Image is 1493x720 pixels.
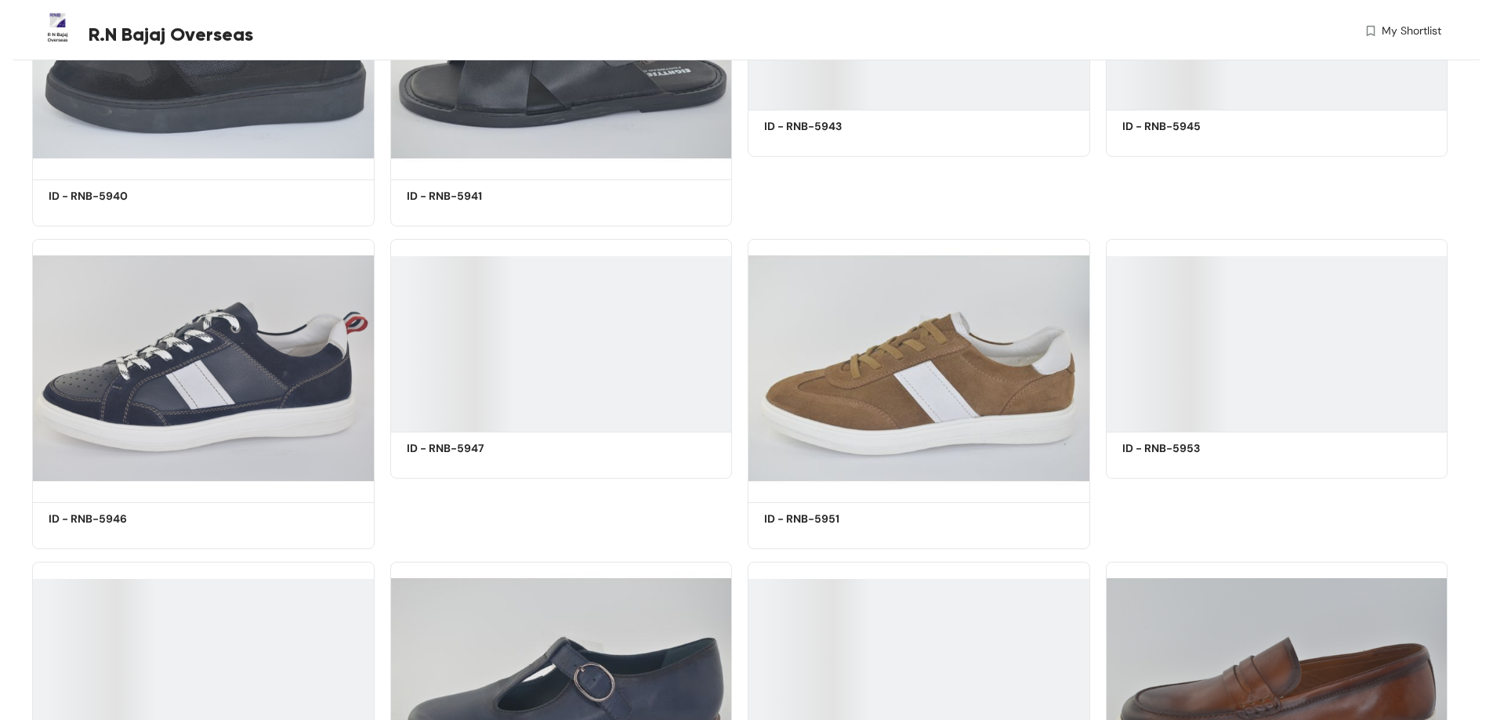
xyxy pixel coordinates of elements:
img: wishlist [1364,23,1378,39]
h5: ID - RNB-5947 [407,440,540,457]
img: 39e39279-b1f0-4ffe-97db-03e1036dec91 [32,239,375,497]
span: My Shortlist [1382,23,1441,39]
h5: ID - RNB-5945 [1122,118,1256,135]
span: R.N Bajaj Overseas [89,20,253,49]
h5: ID - RNB-5941 [407,188,540,204]
h5: ID - RNB-5940 [49,188,182,204]
h5: ID - RNB-5951 [764,511,897,527]
h5: ID - RNB-5946 [49,511,182,527]
h5: ID - RNB-5953 [1122,440,1256,457]
h5: ID - RNB-5943 [764,118,897,135]
img: Buyer Portal [32,6,83,57]
img: 0f754e36-6ffe-49d2-8606-9d85c09fdc3b [748,239,1090,497]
